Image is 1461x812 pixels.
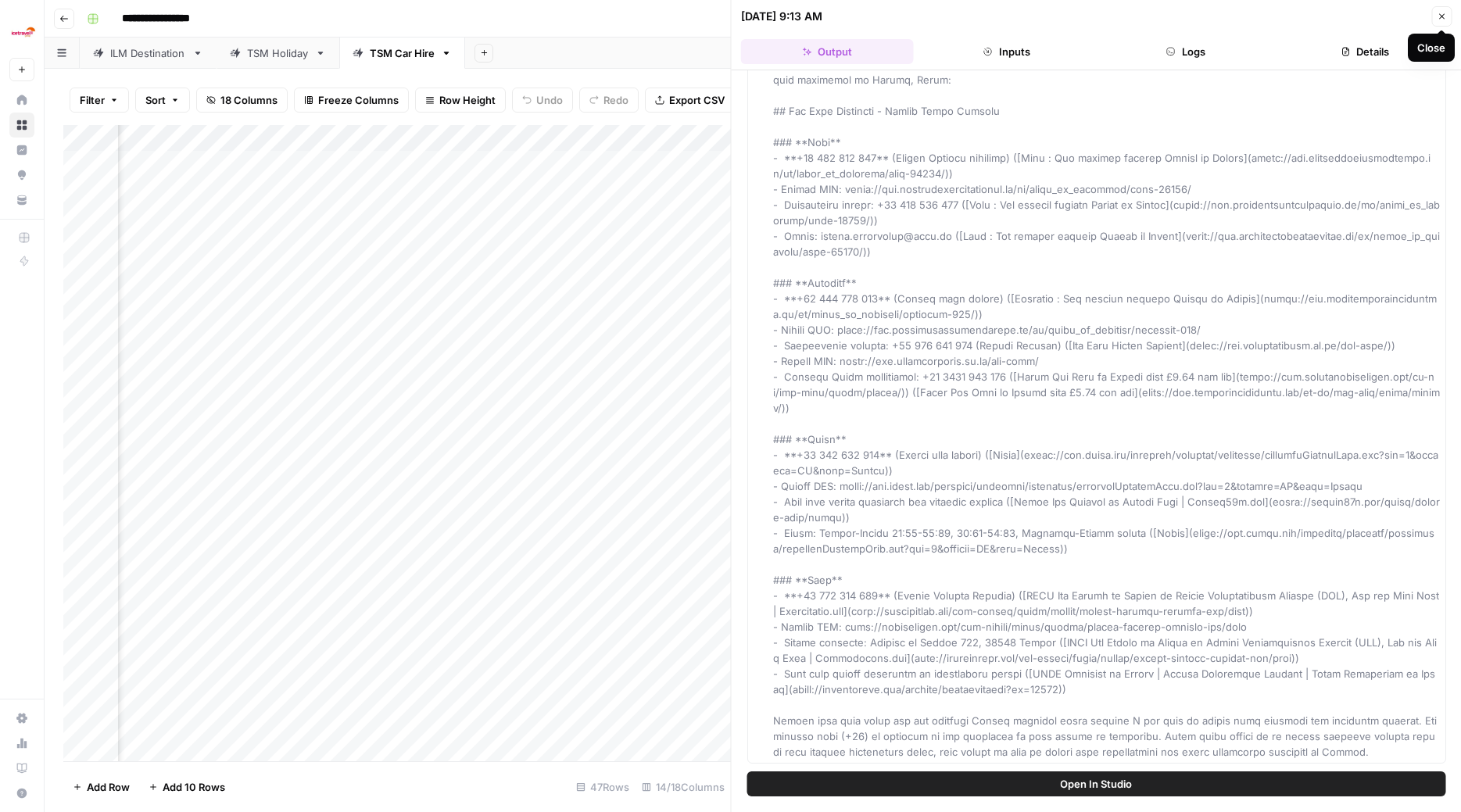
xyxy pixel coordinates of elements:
a: Insights [9,138,34,163]
span: Undo [536,92,563,108]
a: TSM Holiday [217,38,339,69]
button: Freeze Columns [294,88,409,113]
button: Filter [70,88,129,113]
button: Sort [135,88,190,113]
button: Row Height [415,88,506,113]
button: Workspace: Ice Travel Group [9,13,34,52]
span: 18 Columns [220,92,278,108]
div: TSM Holiday [247,45,309,61]
a: Usage [9,731,34,756]
a: ILM Destination [80,38,217,69]
button: Help + Support [9,781,34,806]
button: Inputs [920,39,1093,64]
div: ILM Destination [110,45,186,61]
div: 14/18 Columns [636,774,731,799]
button: Details [1279,39,1452,64]
span: Sort [145,92,166,108]
span: Export CSV [669,92,725,108]
button: Open In Studio [747,771,1446,796]
span: Freeze Columns [318,92,399,108]
span: Add 10 Rows [163,779,225,795]
span: Redo [603,92,628,108]
button: Undo [512,88,573,113]
button: Logs [1099,39,1272,64]
a: Your Data [9,188,34,213]
button: Add Row [63,774,139,799]
button: Add 10 Rows [139,774,235,799]
div: 47 Rows [570,774,636,799]
span: Open In Studio [1060,776,1132,792]
a: Home [9,88,34,113]
span: Filter [80,92,105,108]
a: Learning Hub [9,756,34,781]
button: 18 Columns [196,88,288,113]
img: Ice Travel Group Logo [9,18,38,46]
button: Redo [579,88,639,113]
span: Add Row [87,779,130,795]
a: Browse [9,113,34,138]
div: [DATE] 9:13 AM [741,9,822,24]
div: TSM Car Hire [370,45,435,61]
button: Export CSV [645,88,735,113]
div: Close [1417,40,1445,55]
a: Settings [9,706,34,731]
button: Output [741,39,914,64]
span: Row Height [439,92,496,108]
a: TSM Car Hire [339,38,465,69]
a: Opportunities [9,163,34,188]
